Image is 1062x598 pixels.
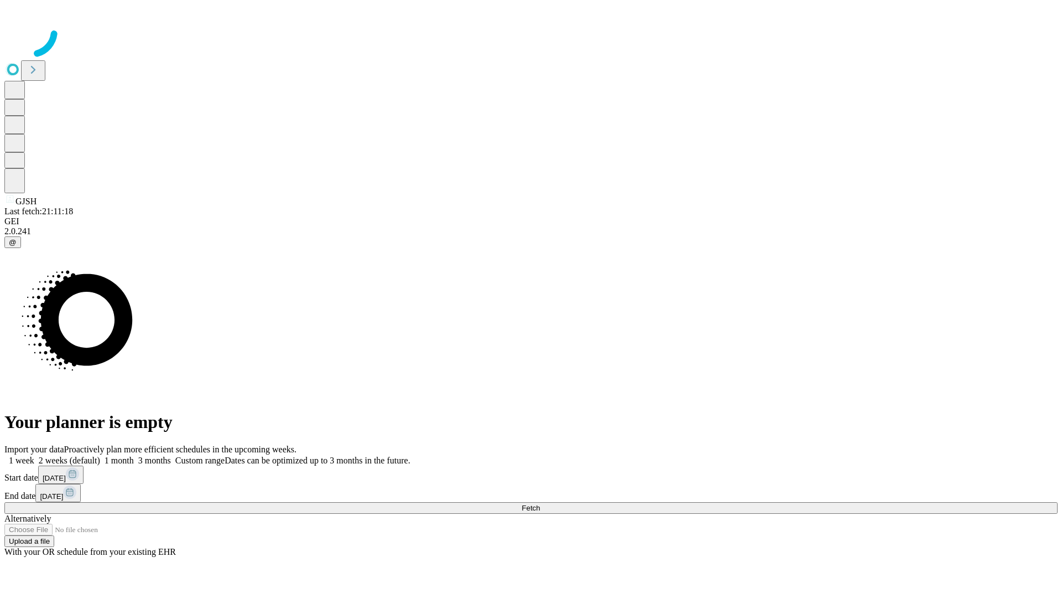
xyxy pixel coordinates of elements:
[105,456,134,465] span: 1 month
[4,514,51,523] span: Alternatively
[522,504,540,512] span: Fetch
[40,492,63,501] span: [DATE]
[138,456,171,465] span: 3 months
[15,197,37,206] span: GJSH
[4,445,64,454] span: Import your data
[4,216,1058,226] div: GEI
[225,456,410,465] span: Dates can be optimized up to 3 months in the future.
[4,547,176,556] span: With your OR schedule from your existing EHR
[4,226,1058,236] div: 2.0.241
[9,456,34,465] span: 1 week
[4,484,1058,502] div: End date
[43,474,66,482] span: [DATE]
[4,207,73,216] span: Last fetch: 21:11:18
[64,445,296,454] span: Proactively plan more efficient schedules in the upcoming weeks.
[4,236,21,248] button: @
[38,466,84,484] button: [DATE]
[35,484,81,502] button: [DATE]
[175,456,225,465] span: Custom range
[4,466,1058,484] div: Start date
[39,456,100,465] span: 2 weeks (default)
[4,502,1058,514] button: Fetch
[9,238,17,246] span: @
[4,412,1058,432] h1: Your planner is empty
[4,535,54,547] button: Upload a file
